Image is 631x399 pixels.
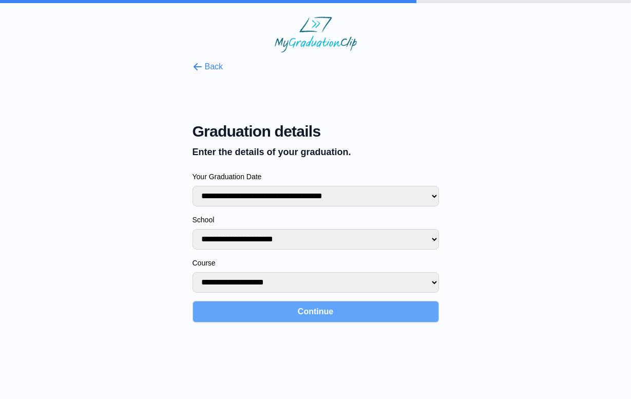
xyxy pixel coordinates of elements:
button: Back [193,61,223,73]
p: Enter the details of your graduation. [193,145,439,159]
span: Graduation details [193,122,439,141]
button: Continue [193,301,439,322]
label: Your Graduation Date [193,172,439,182]
label: School [193,215,439,225]
label: Course [193,258,439,268]
img: MyGraduationClip [275,16,357,52]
